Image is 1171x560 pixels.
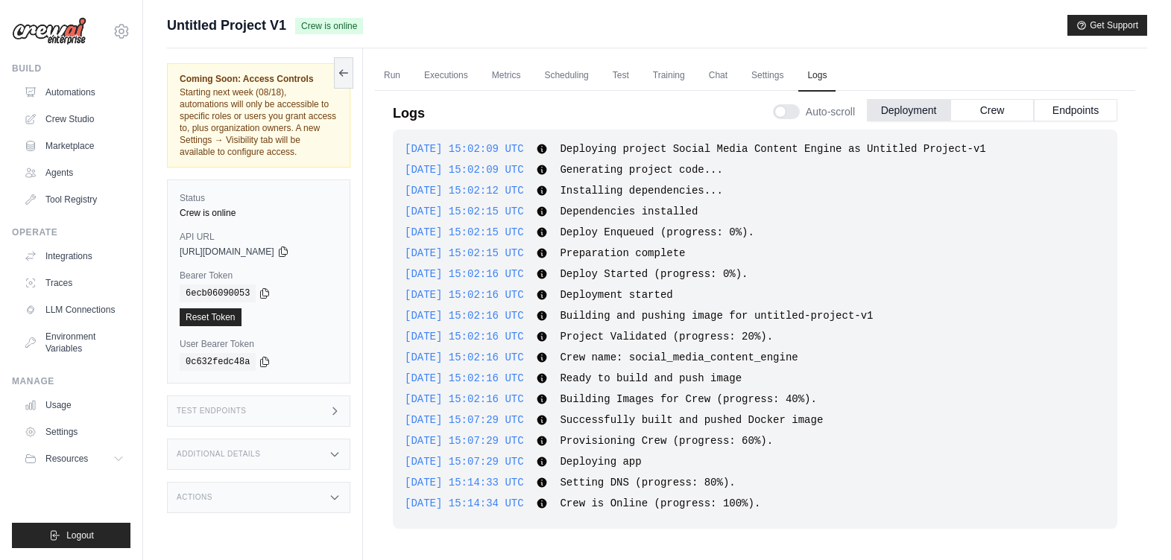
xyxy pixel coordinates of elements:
span: Installing dependencies... [560,185,722,197]
a: Scheduling [535,60,597,92]
a: Settings [18,420,130,444]
span: [DATE] 15:02:15 UTC [405,226,524,238]
img: Logo [12,17,86,45]
a: Run [375,60,409,92]
a: Environment Variables [18,325,130,360]
span: Coming Soon: Access Controls [180,73,338,85]
span: Building Images for Crew (progress: 40%). [560,393,816,405]
span: Deploying project Social Media Content Engine as Untitled Project-v1 [560,143,985,155]
span: Setting DNS (progress: 80%). [560,477,735,489]
div: Operate [12,226,130,238]
span: Auto-scroll [806,104,855,119]
a: Training [644,60,694,92]
label: API URL [180,231,338,243]
button: Get Support [1067,15,1147,36]
span: [DATE] 15:14:33 UTC [405,477,524,489]
label: Bearer Token [180,270,338,281]
span: Provisioning Crew (progress: 60%). [560,435,773,447]
h3: Actions [177,493,212,502]
span: [DATE] 15:02:09 UTC [405,164,524,176]
code: 0c632fedc48a [180,353,256,371]
a: Executions [415,60,477,92]
a: Integrations [18,244,130,268]
label: Status [180,192,338,204]
span: Starting next week (08/18), automations will only be accessible to specific roles or users you gr... [180,87,336,157]
button: Crew [950,99,1034,121]
span: Crew is online [295,18,363,34]
span: [DATE] 15:02:16 UTC [405,351,524,363]
span: Ready to build and push image [560,372,742,384]
span: [DATE] 15:02:12 UTC [405,185,524,197]
button: Deployment [867,99,950,121]
span: Generating project code... [560,164,722,176]
span: Successfully built and pushed Docker image [560,414,823,426]
span: Deploying app [560,456,641,468]
span: [DATE] 15:02:16 UTC [405,393,524,405]
span: [DATE] 15:07:29 UTC [405,456,524,468]
span: Crew name: social_media_content_engine [560,351,798,363]
span: [DATE] 15:02:16 UTC [405,372,524,384]
span: Resources [45,453,88,465]
span: [DATE] 15:02:15 UTC [405,206,524,217]
span: [DATE] 15:02:09 UTC [405,143,524,155]
a: Metrics [483,60,530,92]
a: Crew Studio [18,107,130,131]
span: Crew is Online (progress: 100%). [560,497,760,509]
a: Usage [18,393,130,417]
button: Resources [18,447,130,471]
span: [DATE] 15:14:34 UTC [405,497,524,509]
span: Logout [66,529,94,541]
span: Untitled Project V1 [167,15,286,36]
p: Logs [393,103,425,124]
h3: Test Endpoints [177,407,247,416]
span: Project Validated (progress: 20%). [560,331,773,343]
div: Crew is online [180,207,338,219]
span: Deployment started [560,289,672,301]
span: [DATE] 15:07:29 UTC [405,435,524,447]
span: [DATE] 15:02:15 UTC [405,247,524,259]
div: Manage [12,375,130,387]
button: Endpoints [1034,99,1117,121]
div: Build [12,63,130,74]
span: Deploy Enqueued (progress: 0%). [560,226,754,238]
a: Automations [18,80,130,104]
span: [DATE] 15:02:16 UTC [405,310,524,322]
a: Agents [18,161,130,185]
span: [DATE] 15:07:29 UTC [405,414,524,426]
a: Logs [798,60,836,92]
label: User Bearer Token [180,338,338,350]
a: Marketplace [18,134,130,158]
a: Settings [742,60,792,92]
button: Logout [12,523,130,548]
span: [DATE] 15:02:16 UTC [405,289,524,301]
span: Dependencies installed [560,206,698,217]
span: [URL][DOMAIN_NAME] [180,246,274,258]
span: Building and pushing image for untitled-project-v1 [560,310,873,322]
span: Preparation complete [560,247,685,259]
a: Tool Registry [18,188,130,211]
h3: Additional Details [177,450,260,459]
span: [DATE] 15:02:16 UTC [405,331,524,343]
a: LLM Connections [18,298,130,322]
a: Chat [700,60,736,92]
a: Reset Token [180,308,242,326]
span: Deploy Started (progress: 0%). [560,268,748,280]
span: [DATE] 15:02:16 UTC [405,268,524,280]
a: Traces [18,271,130,295]
a: Test [604,60,638,92]
iframe: Chat Widget [1096,489,1171,560]
code: 6ecb06090053 [180,284,256,302]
